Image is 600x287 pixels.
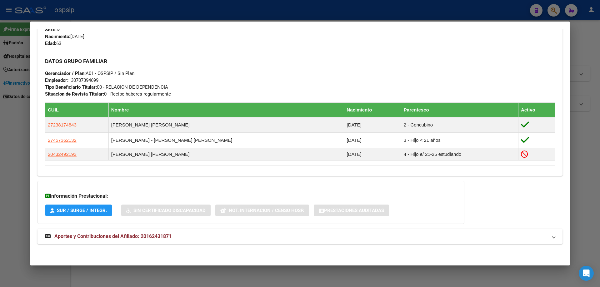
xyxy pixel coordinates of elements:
[45,84,168,90] span: 00 - RELACION DE DEPENDENCIA
[518,103,555,117] th: Activo
[45,205,112,216] button: SUR / SURGE / INTEGR.
[45,27,57,32] strong: Sexo:
[45,58,555,65] h3: DATOS GRUPO FAMILIAR
[108,148,344,161] td: [PERSON_NAME] [PERSON_NAME]
[48,137,77,143] span: 27457362132
[344,103,401,117] th: Nacimiento
[45,192,457,200] h3: Información Prestacional:
[45,34,84,39] span: [DATE]
[48,151,77,157] span: 20432492193
[108,103,344,117] th: Nombre
[579,266,594,281] div: Open Intercom Messenger
[45,34,70,39] strong: Nacimiento:
[71,77,98,84] div: 30707394699
[401,103,518,117] th: Parentesco
[401,133,518,148] td: 3 - Hijo < 21 años
[344,148,401,161] td: [DATE]
[324,208,384,213] span: Prestaciones Auditadas
[45,41,56,46] strong: Edad:
[229,208,304,213] span: Not. Internacion / Censo Hosp.
[45,91,171,97] span: 0 - Recibe haberes regularmente
[37,229,562,244] mat-expansion-panel-header: Aportes y Contribuciones del Afiliado: 20162431871
[45,71,86,76] strong: Gerenciador / Plan:
[108,133,344,148] td: [PERSON_NAME] - [PERSON_NAME] [PERSON_NAME]
[48,122,77,127] span: 27238174843
[45,77,68,83] strong: Empleador:
[121,205,211,216] button: Sin Certificado Discapacidad
[344,133,401,148] td: [DATE]
[344,117,401,133] td: [DATE]
[401,148,518,161] td: 4 - Hijo e/ 21-25 estudiando
[108,117,344,133] td: [PERSON_NAME] [PERSON_NAME]
[401,117,518,133] td: 2 - Concubino
[45,71,134,76] span: A01 - OSPSIP / Sin Plan
[45,41,61,46] span: 63
[45,84,97,90] strong: Tipo Beneficiario Titular:
[45,91,104,97] strong: Situacion de Revista Titular:
[54,233,172,239] span: Aportes y Contribuciones del Afiliado: 20162431871
[215,205,309,216] button: Not. Internacion / Censo Hosp.
[57,208,107,213] span: SUR / SURGE / INTEGR.
[133,208,206,213] span: Sin Certificado Discapacidad
[314,205,389,216] button: Prestaciones Auditadas
[45,103,109,117] th: CUIL
[45,27,61,32] span: M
